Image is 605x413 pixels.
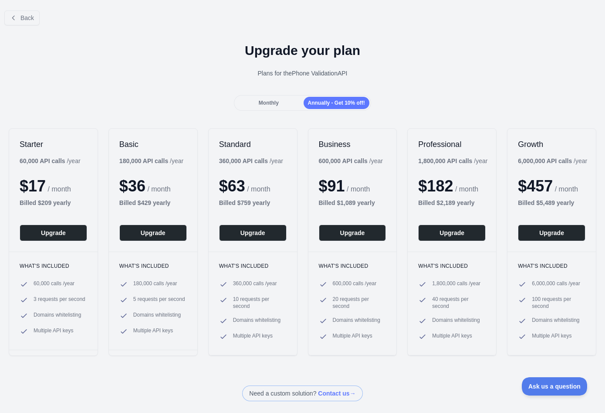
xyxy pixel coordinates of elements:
[219,177,245,195] span: $ 63
[219,157,283,165] div: / year
[319,157,383,165] div: / year
[518,157,572,164] b: 6,000,000 API calls
[319,177,345,195] span: $ 91
[219,157,268,164] b: 360,000 API calls
[319,139,386,150] h2: Business
[418,157,487,165] div: / year
[518,157,587,165] div: / year
[418,157,472,164] b: 1,800,000 API calls
[219,139,287,150] h2: Standard
[518,139,585,150] h2: Growth
[319,157,368,164] b: 600,000 API calls
[418,177,453,195] span: $ 182
[522,377,588,396] iframe: Toggle Customer Support
[418,139,486,150] h2: Professional
[518,177,553,195] span: $ 457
